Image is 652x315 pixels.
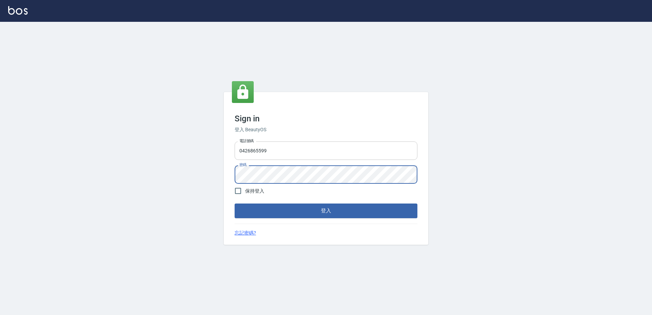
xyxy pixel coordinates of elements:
label: 密碼 [239,162,247,167]
a: 忘記密碼? [235,229,256,237]
span: 保持登入 [245,187,264,195]
img: Logo [8,6,28,15]
h3: Sign in [235,114,417,123]
button: 登入 [235,204,417,218]
label: 電話號碼 [239,138,254,144]
h6: 登入 BeautyOS [235,126,417,133]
